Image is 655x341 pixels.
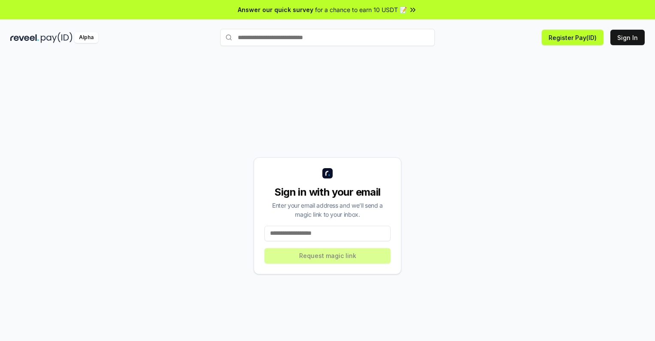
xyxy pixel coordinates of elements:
button: Register Pay(ID) [542,30,603,45]
div: Alpha [74,32,98,43]
img: reveel_dark [10,32,39,43]
div: Sign in with your email [264,185,391,199]
img: logo_small [322,168,333,178]
span: for a chance to earn 10 USDT 📝 [315,5,407,14]
button: Sign In [610,30,645,45]
img: pay_id [41,32,73,43]
div: Enter your email address and we’ll send a magic link to your inbox. [264,201,391,219]
span: Answer our quick survey [238,5,313,14]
